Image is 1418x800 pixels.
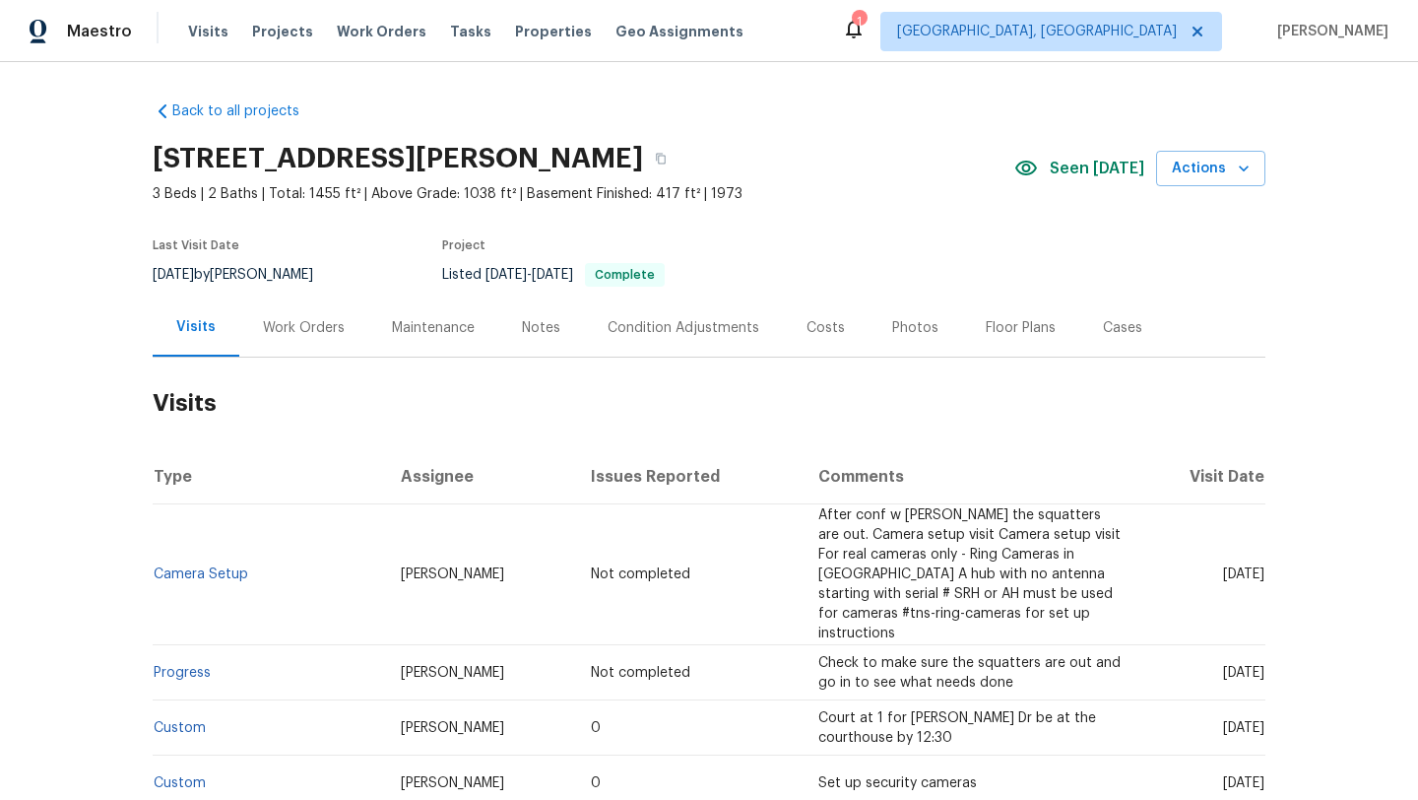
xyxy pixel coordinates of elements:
[401,567,504,581] span: [PERSON_NAME]
[1223,721,1264,735] span: [DATE]
[1103,318,1142,338] div: Cases
[154,721,206,735] a: Custom
[1050,159,1144,178] span: Seen [DATE]
[608,318,759,338] div: Condition Adjustments
[154,776,206,790] a: Custom
[615,22,743,41] span: Geo Assignments
[252,22,313,41] span: Projects
[401,721,504,735] span: [PERSON_NAME]
[485,268,527,282] span: [DATE]
[154,567,248,581] a: Camera Setup
[153,268,194,282] span: [DATE]
[643,141,678,176] button: Copy Address
[532,268,573,282] span: [DATE]
[1172,157,1250,181] span: Actions
[986,318,1056,338] div: Floor Plans
[153,449,385,504] th: Type
[485,268,573,282] span: -
[897,22,1177,41] span: [GEOGRAPHIC_DATA], [GEOGRAPHIC_DATA]
[575,449,802,504] th: Issues Reported
[153,184,1014,204] span: 3 Beds | 2 Baths | Total: 1455 ft² | Above Grade: 1038 ft² | Basement Finished: 417 ft² | 1973
[1156,151,1265,187] button: Actions
[401,776,504,790] span: [PERSON_NAME]
[515,22,592,41] span: Properties
[153,358,1265,449] h2: Visits
[1269,22,1388,41] span: [PERSON_NAME]
[176,317,216,337] div: Visits
[153,239,239,251] span: Last Visit Date
[401,666,504,680] span: [PERSON_NAME]
[154,666,211,680] a: Progress
[442,268,665,282] span: Listed
[892,318,938,338] div: Photos
[587,269,663,281] span: Complete
[1136,449,1265,504] th: Visit Date
[67,22,132,41] span: Maestro
[591,666,690,680] span: Not completed
[818,656,1121,690] span: Check to make sure the squatters are out and go in to see what needs done
[385,449,576,504] th: Assignee
[188,22,228,41] span: Visits
[818,711,1096,745] span: Court at 1 for [PERSON_NAME] Dr be at the courthouse by 12:30
[392,318,475,338] div: Maintenance
[337,22,426,41] span: Work Orders
[153,263,337,287] div: by [PERSON_NAME]
[591,567,690,581] span: Not completed
[1223,776,1264,790] span: [DATE]
[852,12,866,32] div: 1
[1223,567,1264,581] span: [DATE]
[591,776,601,790] span: 0
[591,721,601,735] span: 0
[1223,666,1264,680] span: [DATE]
[153,101,342,121] a: Back to all projects
[153,149,643,168] h2: [STREET_ADDRESS][PERSON_NAME]
[806,318,845,338] div: Costs
[263,318,345,338] div: Work Orders
[818,776,977,790] span: Set up security cameras
[450,25,491,38] span: Tasks
[818,508,1121,640] span: After conf w [PERSON_NAME] the squatters are out. Camera setup visit Camera setup visit For real ...
[803,449,1136,504] th: Comments
[442,239,485,251] span: Project
[522,318,560,338] div: Notes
